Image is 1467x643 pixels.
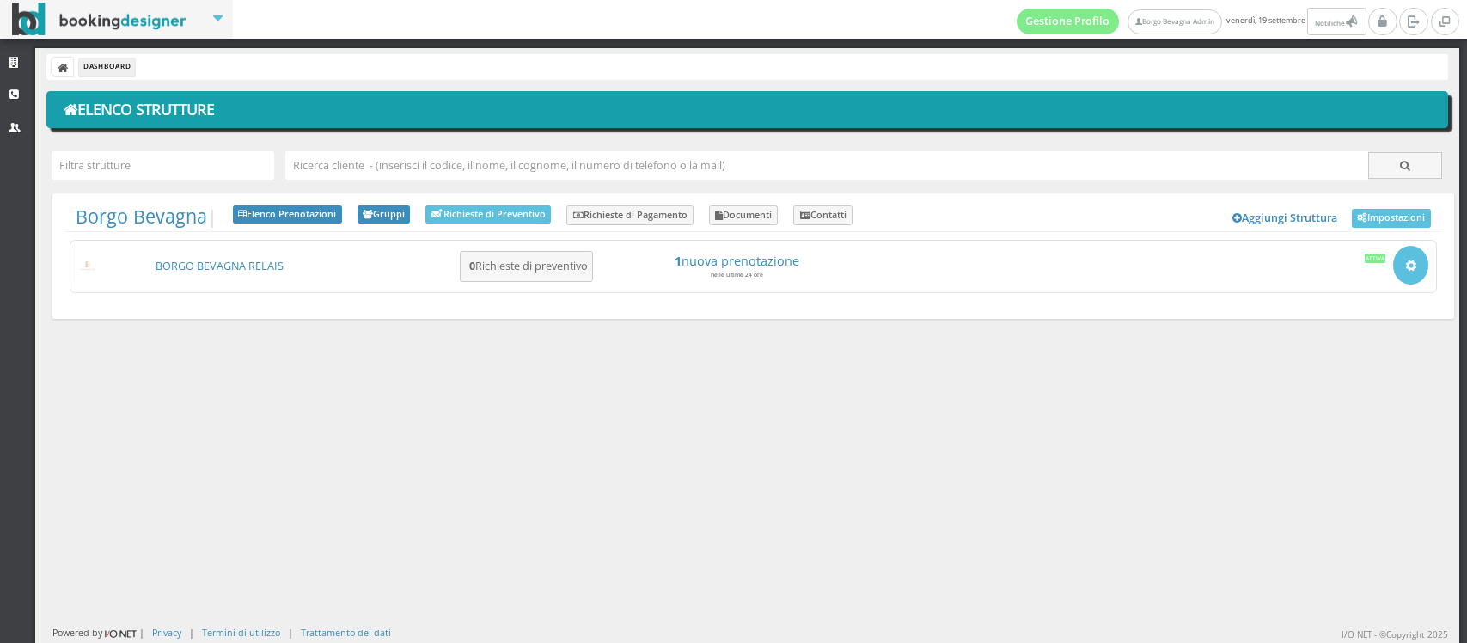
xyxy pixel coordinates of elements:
[1365,254,1386,262] div: Attiva
[58,95,1437,125] h1: Elenco Strutture
[301,626,391,639] a: Trattamento dei dati
[566,205,694,226] a: Richieste di Pagamento
[12,3,186,36] img: BookingDesigner.com
[675,253,682,269] strong: 1
[1017,8,1369,35] span: venerdì, 19 settembre
[78,261,98,272] img: 51bacd86f2fc11ed906d06074585c59a_max100.png
[793,205,853,226] a: Contatti
[1307,8,1366,35] button: Notifiche
[709,205,779,226] a: Documenti
[711,271,763,279] small: nelle ultime 24 ore
[52,151,274,180] input: Filtra strutture
[425,205,551,224] a: Richieste di Preventivo
[1128,9,1222,34] a: Borgo Bevagna Admin
[1017,9,1120,34] a: Gestione Profilo
[469,259,475,273] b: 0
[233,205,342,224] a: Elenco Prenotazioni
[288,626,293,639] div: |
[358,205,411,224] a: Gruppi
[52,626,144,640] div: Powered by |
[460,251,593,283] button: 0Richieste di preventivo
[152,626,181,639] a: Privacy
[76,204,207,229] a: Borgo Bevagna
[102,627,139,640] img: ionet_small_logo.png
[464,260,588,273] h5: Richieste di preventivo
[606,254,869,268] a: 1nuova prenotazione
[285,151,1368,180] input: Ricerca cliente - (inserisci il codice, il nome, il cognome, il numero di telefono o la mail)
[76,205,217,228] span: |
[606,254,869,268] h4: nuova prenotazione
[189,626,194,639] div: |
[1224,205,1348,231] a: Aggiungi Struttura
[79,58,135,77] li: Dashboard
[156,259,284,273] a: BORGO BEVAGNA RELAIS
[1352,209,1431,228] a: Impostazioni
[202,626,280,639] a: Termini di utilizzo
